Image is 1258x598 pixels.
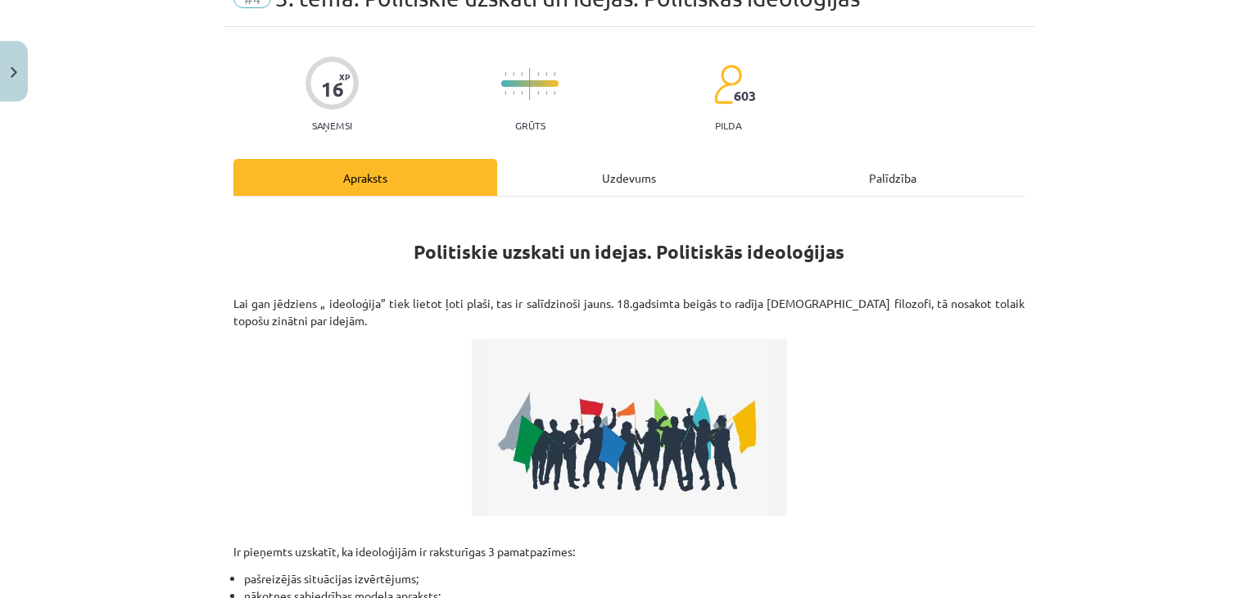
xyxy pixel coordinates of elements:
[554,91,555,95] img: icon-short-line-57e1e144782c952c97e751825c79c345078a6d821885a25fce030b3d8c18986b.svg
[305,120,359,131] p: Saņemsi
[505,72,506,76] img: icon-short-line-57e1e144782c952c97e751825c79c345078a6d821885a25fce030b3d8c18986b.svg
[233,295,1025,329] p: Lai gan jēdziens „ ideoloģija” tiek lietot ļoti plaši, tas ir salīdzinoši jauns. 18.gadsimta beig...
[244,570,1025,587] li: pašreizējās situācijas izvērtējums;
[537,91,539,95] img: icon-short-line-57e1e144782c952c97e751825c79c345078a6d821885a25fce030b3d8c18986b.svg
[497,159,761,196] div: Uzdevums
[505,91,506,95] img: icon-short-line-57e1e144782c952c97e751825c79c345078a6d821885a25fce030b3d8c18986b.svg
[545,91,547,95] img: icon-short-line-57e1e144782c952c97e751825c79c345078a6d821885a25fce030b3d8c18986b.svg
[339,72,350,81] span: XP
[713,64,742,105] img: students-c634bb4e5e11cddfef0936a35e636f08e4e9abd3cc4e673bd6f9a4125e45ecb1.svg
[715,120,741,131] p: pilda
[513,91,514,95] img: icon-short-line-57e1e144782c952c97e751825c79c345078a6d821885a25fce030b3d8c18986b.svg
[233,159,497,196] div: Apraksts
[761,159,1025,196] div: Palīdzība
[321,78,344,101] div: 16
[554,72,555,76] img: icon-short-line-57e1e144782c952c97e751825c79c345078a6d821885a25fce030b3d8c18986b.svg
[233,526,1025,560] p: Ir pieņemts uzskatīt, ka ideoloģijām ir raksturīgas 3 pamatpazīmes:
[521,91,523,95] img: icon-short-line-57e1e144782c952c97e751825c79c345078a6d821885a25fce030b3d8c18986b.svg
[529,68,531,100] img: icon-long-line-d9ea69661e0d244f92f715978eff75569469978d946b2353a9bb055b3ed8787d.svg
[545,72,547,76] img: icon-short-line-57e1e144782c952c97e751825c79c345078a6d821885a25fce030b3d8c18986b.svg
[734,88,756,103] span: 603
[513,72,514,76] img: icon-short-line-57e1e144782c952c97e751825c79c345078a6d821885a25fce030b3d8c18986b.svg
[414,240,844,264] strong: Politiskie uzskati un idejas. Politiskās ideoloģijas
[537,72,539,76] img: icon-short-line-57e1e144782c952c97e751825c79c345078a6d821885a25fce030b3d8c18986b.svg
[515,120,545,131] p: Grūts
[11,67,17,78] img: icon-close-lesson-0947bae3869378f0d4975bcd49f059093ad1ed9edebbc8119c70593378902aed.svg
[521,72,523,76] img: icon-short-line-57e1e144782c952c97e751825c79c345078a6d821885a25fce030b3d8c18986b.svg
